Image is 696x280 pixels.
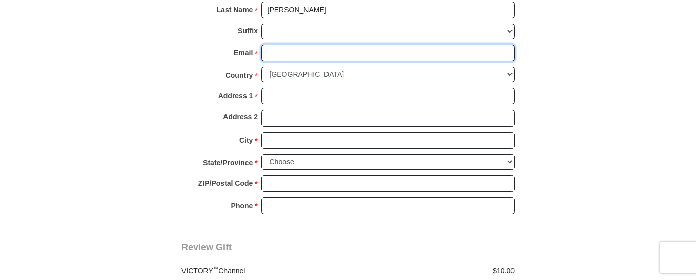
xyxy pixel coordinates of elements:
[213,265,219,271] sup: ™
[181,242,232,252] span: Review Gift
[223,110,258,124] strong: Address 2
[217,3,253,17] strong: Last Name
[234,46,253,60] strong: Email
[198,176,253,190] strong: ZIP/Postal Code
[176,266,349,276] div: VICTORY Channel
[226,68,253,82] strong: Country
[239,133,253,147] strong: City
[218,89,253,103] strong: Address 1
[231,199,253,213] strong: Phone
[203,156,253,170] strong: State/Province
[348,266,520,276] div: $10.00
[238,24,258,38] strong: Suffix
